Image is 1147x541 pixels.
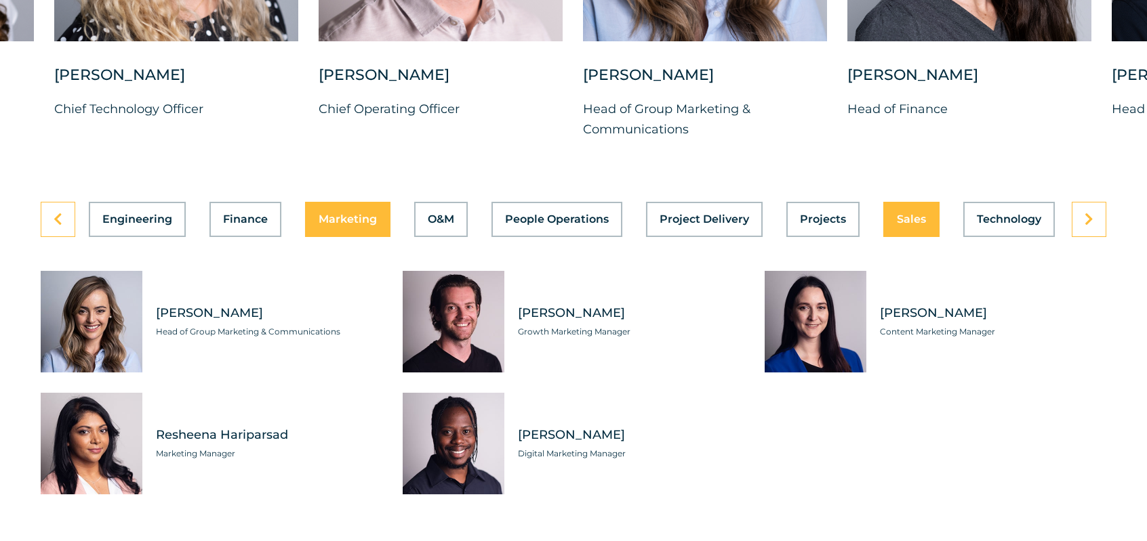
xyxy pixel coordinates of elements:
[54,65,298,99] div: [PERSON_NAME]
[223,214,268,225] span: Finance
[880,325,1106,339] span: Content Marketing Manager
[583,99,827,139] p: Head of Group Marketing & Communications
[660,214,749,225] span: Project Delivery
[800,214,846,225] span: Projects
[518,447,744,460] span: Digital Marketing Manager
[156,447,382,460] span: Marketing Manager
[41,202,1106,494] div: Tabs. Open items with Enter or Space, close with Escape and navigate using the Arrow keys.
[102,214,172,225] span: Engineering
[505,214,609,225] span: People Operations
[319,214,377,225] span: Marketing
[518,427,744,443] span: [PERSON_NAME]
[428,214,454,225] span: O&M
[319,99,563,119] p: Chief Operating Officer
[847,99,1091,119] p: Head of Finance
[518,325,744,339] span: Growth Marketing Manager
[518,305,744,322] span: [PERSON_NAME]
[977,214,1041,225] span: Technology
[156,427,382,443] span: Resheena Hariparsad
[847,65,1091,99] div: [PERSON_NAME]
[319,65,563,99] div: [PERSON_NAME]
[583,65,827,99] div: [PERSON_NAME]
[156,305,382,322] span: [PERSON_NAME]
[897,214,926,225] span: Sales
[880,305,1106,322] span: [PERSON_NAME]
[156,325,382,339] span: Head of Group Marketing & Communications
[54,99,298,119] p: Chief Technology Officer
